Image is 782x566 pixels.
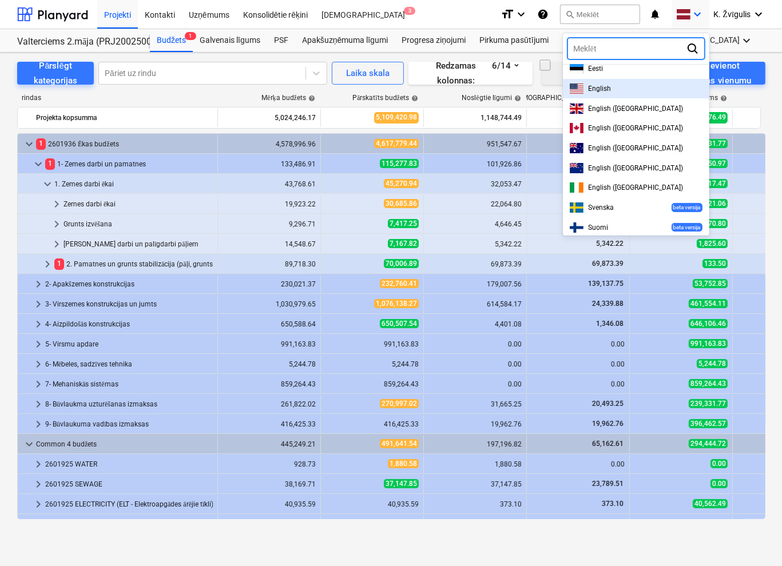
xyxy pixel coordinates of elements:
[588,204,614,212] span: Svenska
[752,7,765,21] i: keyboard_arrow_down
[588,144,683,152] span: English ([GEOGRAPHIC_DATA])
[588,65,603,73] span: Eesti
[588,105,683,113] span: English ([GEOGRAPHIC_DATA])
[588,224,608,232] span: Suomi
[673,224,701,231] p: beta versija
[588,85,611,93] span: English
[17,94,217,102] div: rindas
[588,164,683,172] span: English ([GEOGRAPHIC_DATA])
[673,204,701,211] p: beta versija
[588,124,683,132] span: English ([GEOGRAPHIC_DATA])
[725,511,782,566] iframe: Chat Widget
[36,109,213,127] div: Projekta kopsumma
[714,10,751,19] span: K. Žvīgulis
[588,184,683,192] span: English ([GEOGRAPHIC_DATA])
